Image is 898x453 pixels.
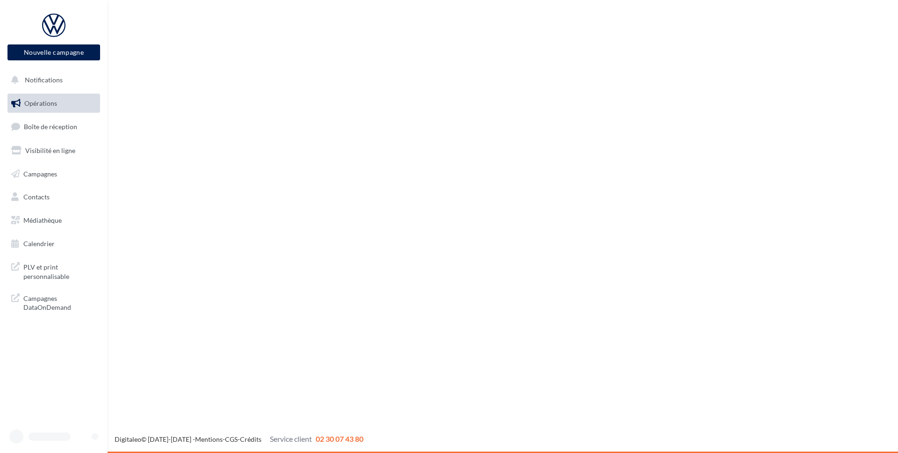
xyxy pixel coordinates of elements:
[6,70,98,90] button: Notifications
[7,44,100,60] button: Nouvelle campagne
[225,435,238,443] a: CGS
[316,434,363,443] span: 02 30 07 43 80
[115,435,141,443] a: Digitaleo
[23,216,62,224] span: Médiathèque
[6,164,102,184] a: Campagnes
[6,211,102,230] a: Médiathèque
[6,234,102,254] a: Calendrier
[6,117,102,137] a: Boîte de réception
[23,261,96,281] span: PLV et print personnalisable
[24,99,57,107] span: Opérations
[6,288,102,316] a: Campagnes DataOnDemand
[195,435,223,443] a: Mentions
[270,434,312,443] span: Service client
[6,141,102,161] a: Visibilité en ligne
[240,435,261,443] a: Crédits
[6,257,102,285] a: PLV et print personnalisable
[23,193,50,201] span: Contacts
[25,146,75,154] span: Visibilité en ligne
[24,123,77,131] span: Boîte de réception
[23,169,57,177] span: Campagnes
[23,292,96,312] span: Campagnes DataOnDemand
[115,435,363,443] span: © [DATE]-[DATE] - - -
[6,94,102,113] a: Opérations
[23,240,55,248] span: Calendrier
[25,76,63,84] span: Notifications
[6,187,102,207] a: Contacts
